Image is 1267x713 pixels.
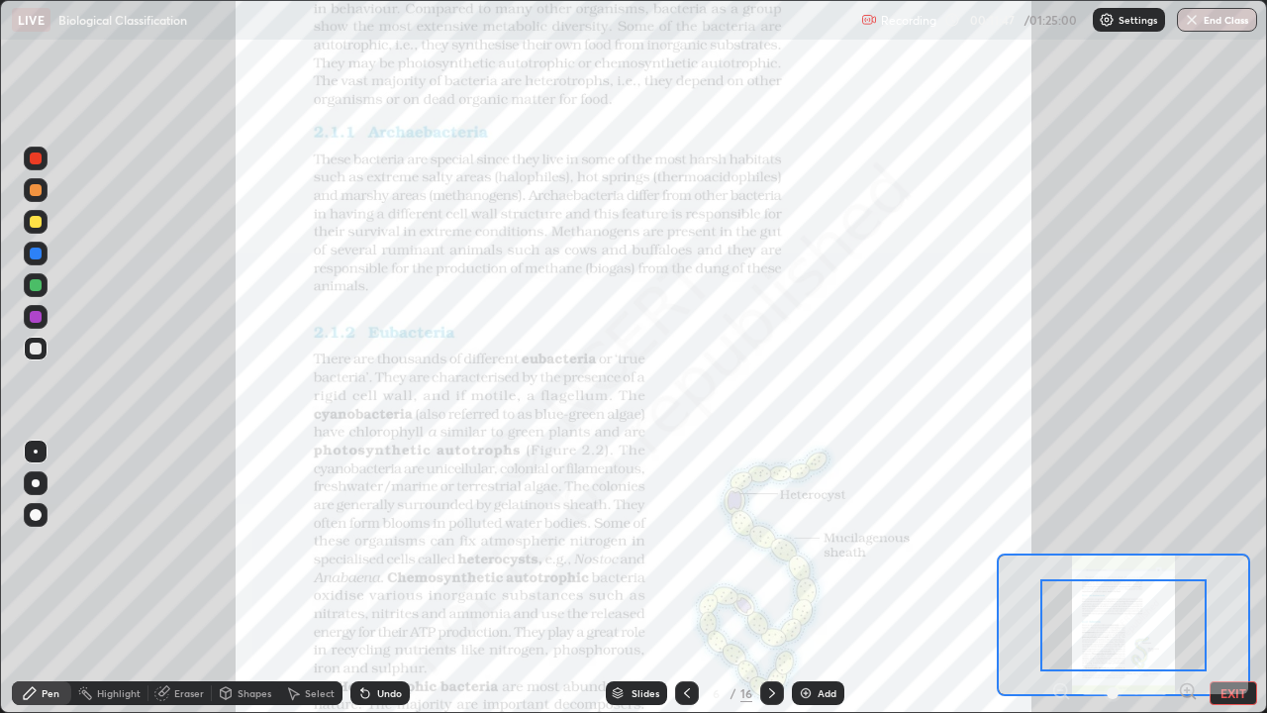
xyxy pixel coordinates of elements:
p: Biological Classification [58,12,187,28]
img: class-settings-icons [1099,12,1115,28]
div: 6 [707,687,727,699]
img: add-slide-button [798,685,814,701]
div: / [731,687,736,699]
button: End Class [1177,8,1257,32]
div: Select [305,688,335,698]
div: Shapes [238,688,271,698]
div: Undo [377,688,402,698]
img: recording.375f2c34.svg [861,12,877,28]
img: end-class-cross [1184,12,1200,28]
div: 16 [740,684,752,702]
p: LIVE [18,12,45,28]
div: Highlight [97,688,141,698]
div: Add [818,688,836,698]
div: Eraser [174,688,204,698]
div: Pen [42,688,59,698]
button: EXIT [1210,681,1257,705]
div: Slides [632,688,659,698]
p: Recording [881,13,936,28]
p: Settings [1119,15,1157,25]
